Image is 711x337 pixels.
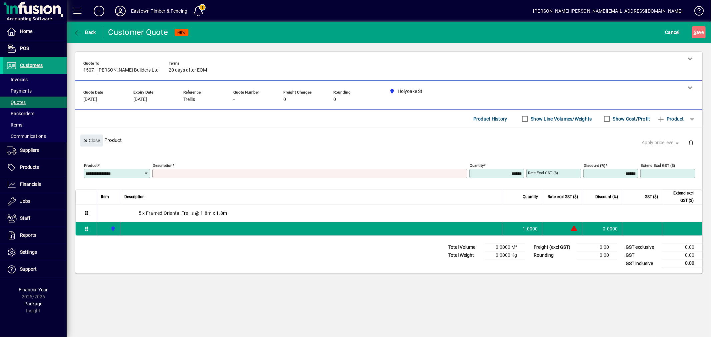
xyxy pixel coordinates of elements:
[72,26,98,38] button: Back
[530,251,577,259] td: Rounding
[694,30,696,35] span: S
[523,193,538,200] span: Quantity
[3,142,67,159] a: Suppliers
[110,5,131,17] button: Profile
[662,251,702,259] td: 0.00
[666,189,694,204] span: Extend excl GST ($)
[3,85,67,97] a: Payments
[662,259,702,268] td: 0.00
[548,193,578,200] span: Rate excl GST ($)
[20,148,39,153] span: Suppliers
[88,5,110,17] button: Add
[577,251,617,259] td: 0.00
[20,29,32,34] span: Home
[3,193,67,210] a: Jobs
[83,68,159,73] span: 1507 - [PERSON_NAME] Builders Ltd
[20,63,43,68] span: Customers
[3,119,67,131] a: Items
[683,140,699,146] app-page-header-button: Delete
[83,97,97,102] span: [DATE]
[133,97,147,102] span: [DATE]
[3,227,67,244] a: Reports
[689,1,703,23] a: Knowledge Base
[3,23,67,40] a: Home
[7,100,26,105] span: Quotes
[20,249,37,255] span: Settings
[7,122,22,128] span: Items
[109,225,116,232] span: Holyoake St
[473,114,507,124] span: Product History
[528,170,558,175] mat-label: Rate excl GST ($)
[67,26,103,38] app-page-header-button: Back
[233,97,235,102] span: -
[7,111,34,116] span: Backorders
[3,108,67,119] a: Backorders
[74,30,96,35] span: Back
[20,215,30,221] span: Staff
[80,135,103,147] button: Close
[530,116,592,122] label: Show Line Volumes/Weights
[530,243,577,251] td: Freight (excl GST)
[177,30,186,35] span: NEW
[101,193,109,200] span: Item
[20,266,37,272] span: Support
[3,40,67,57] a: POS
[622,251,662,259] td: GST
[3,261,67,278] a: Support
[582,222,622,235] td: 0.0000
[3,210,67,227] a: Staff
[124,193,145,200] span: Description
[153,163,172,168] mat-label: Description
[7,88,32,94] span: Payments
[3,97,67,108] a: Quotes
[131,6,187,16] div: Eastown Timber & Fencing
[3,74,67,85] a: Invoices
[612,116,650,122] label: Show Cost/Profit
[75,128,702,152] div: Product
[662,243,702,251] td: 0.00
[692,26,706,38] button: Save
[523,225,538,232] span: 1.0000
[485,251,525,259] td: 0.0000 Kg
[471,113,510,125] button: Product History
[595,193,618,200] span: Discount (%)
[79,137,105,143] app-page-header-button: Close
[3,159,67,176] a: Products
[20,165,39,170] span: Products
[665,27,680,38] span: Cancel
[683,135,699,151] button: Delete
[445,243,485,251] td: Total Volume
[641,163,675,168] mat-label: Extend excl GST ($)
[97,204,702,222] div: 5 x Framed Oriental Trellis @ 1.8m x 1.8m
[3,176,67,193] a: Financials
[169,68,207,73] span: 20 days after EOM
[108,27,168,38] div: Customer Quote
[3,244,67,261] a: Settings
[642,139,681,146] span: Apply price level
[3,131,67,142] a: Communications
[577,243,617,251] td: 0.00
[639,137,683,149] button: Apply price level
[20,181,41,187] span: Financials
[333,97,336,102] span: 0
[584,163,605,168] mat-label: Discount (%)
[19,287,48,292] span: Financial Year
[694,27,704,38] span: ave
[83,135,100,146] span: Close
[20,198,30,204] span: Jobs
[183,97,195,102] span: Trellis
[7,134,46,139] span: Communications
[645,193,658,200] span: GST ($)
[533,6,683,16] div: [PERSON_NAME] [PERSON_NAME][EMAIL_ADDRESS][DOMAIN_NAME]
[7,77,28,82] span: Invoices
[485,243,525,251] td: 0.0000 M³
[622,243,662,251] td: GST exclusive
[20,46,29,51] span: POS
[664,26,682,38] button: Cancel
[84,163,98,168] mat-label: Product
[20,232,36,238] span: Reports
[24,301,42,306] span: Package
[470,163,484,168] mat-label: Quantity
[622,259,662,268] td: GST inclusive
[283,97,286,102] span: 0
